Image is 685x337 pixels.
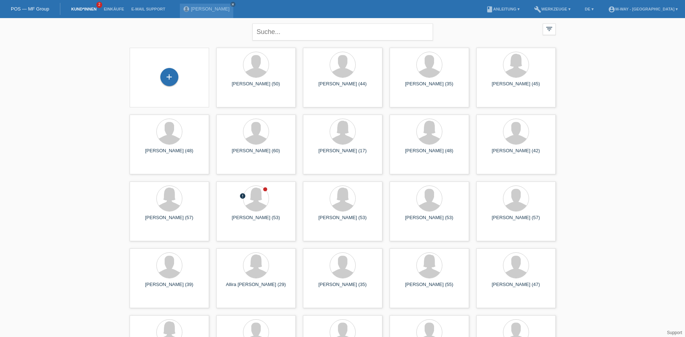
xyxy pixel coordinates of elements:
[68,7,100,11] a: Kund*innen
[231,3,235,6] i: close
[222,148,290,159] div: [PERSON_NAME] (60)
[191,6,230,12] a: [PERSON_NAME]
[482,215,550,226] div: [PERSON_NAME] (57)
[309,148,377,159] div: [PERSON_NAME] (17)
[482,7,523,11] a: bookAnleitung ▾
[230,2,235,7] a: close
[11,6,49,12] a: POS — MF Group
[222,81,290,93] div: [PERSON_NAME] (50)
[100,7,127,11] a: Einkäufe
[239,193,246,199] i: error
[239,193,246,200] div: Unbestätigt, in Bearbeitung
[530,7,574,11] a: buildWerkzeuge ▾
[395,282,463,293] div: [PERSON_NAME] (55)
[482,148,550,159] div: [PERSON_NAME] (42)
[252,24,433,40] input: Suche...
[309,282,377,293] div: [PERSON_NAME] (35)
[135,215,203,226] div: [PERSON_NAME] (57)
[486,6,493,13] i: book
[545,25,553,33] i: filter_list
[395,148,463,159] div: [PERSON_NAME] (48)
[604,7,681,11] a: account_circlem-way - [GEOGRAPHIC_DATA] ▾
[581,7,597,11] a: DE ▾
[482,282,550,293] div: [PERSON_NAME] (47)
[161,71,178,83] div: Kund*in hinzufügen
[395,81,463,93] div: [PERSON_NAME] (35)
[309,215,377,226] div: [PERSON_NAME] (53)
[135,282,203,293] div: [PERSON_NAME] (39)
[309,81,377,93] div: [PERSON_NAME] (44)
[667,330,682,335] a: Support
[128,7,169,11] a: E-Mail Support
[222,215,290,226] div: [PERSON_NAME] (53)
[96,2,102,8] span: 2
[135,148,203,159] div: [PERSON_NAME] (48)
[482,81,550,93] div: [PERSON_NAME] (45)
[395,215,463,226] div: [PERSON_NAME] (53)
[534,6,541,13] i: build
[608,6,615,13] i: account_circle
[222,282,290,293] div: Allira [PERSON_NAME] (29)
